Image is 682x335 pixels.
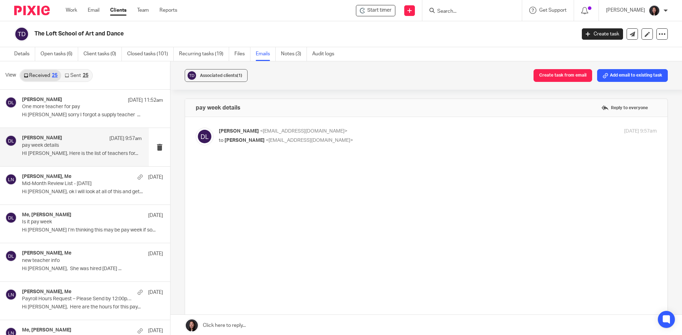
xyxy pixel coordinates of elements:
img: svg%3E [196,128,213,145]
a: Work [66,7,77,14]
button: Add email to existing task [597,69,668,82]
a: Notes (3) [281,47,307,61]
span: [PERSON_NAME] [219,129,259,134]
span: (1) [237,73,242,78]
label: Reply to everyone [600,102,650,113]
h4: Me, [PERSON_NAME] [22,212,71,218]
p: [DATE] 9:57am [109,135,142,142]
p: Is it pay week [22,219,135,225]
h4: Me, [PERSON_NAME] [22,327,71,333]
img: svg%3E [5,174,17,185]
p: pay week details [22,143,118,149]
a: Files [234,47,250,61]
div: 25 [83,73,88,78]
a: Email [88,7,99,14]
a: Closed tasks (101) [127,47,174,61]
img: svg%3E [5,250,17,262]
a: Team [137,7,149,14]
p: [DATE] 11:52am [128,97,163,104]
a: Open tasks (6) [40,47,78,61]
p: [DATE] [148,289,163,296]
a: Audit logs [312,47,340,61]
img: svg%3E [5,97,17,108]
p: Mid-Month Review List - [DATE] [22,181,135,187]
img: svg%3E [5,135,17,146]
img: svg%3E [186,70,197,81]
p: [DATE] [148,174,163,181]
span: <[EMAIL_ADDRESS][DOMAIN_NAME]> [266,138,353,143]
a: Clients [110,7,126,14]
p: [DATE] [148,327,163,334]
p: [DATE] [148,212,163,219]
button: Create task from email [534,69,592,82]
p: Hi [PERSON_NAME], Here are the hours for this pay... [22,304,163,310]
a: Received25 [20,70,61,81]
h4: [PERSON_NAME], Me [22,250,71,256]
img: Lili%20square.jpg [649,5,660,16]
span: to [219,138,223,143]
h4: [PERSON_NAME] [22,135,62,141]
p: One more teacher for pay [22,104,135,110]
p: Payroll Hours Request – Please Send by 12:00pm PST [DATE] [22,296,135,302]
p: [DATE] [148,250,163,257]
span: Start timer [367,7,391,14]
p: Hi [PERSON_NAME], ok I will look at all of this and get... [22,189,163,195]
a: Recurring tasks (19) [179,47,229,61]
p: [DATE] 9:57am [624,128,657,135]
span: [PERSON_NAME] [224,138,265,143]
span: View [5,72,16,79]
h4: [PERSON_NAME], Me [22,174,71,180]
span: <[EMAIL_ADDRESS][DOMAIN_NAME]> [260,129,347,134]
a: Reports [159,7,177,14]
p: Hi [PERSON_NAME] I’m thinking this may be pay week if so... [22,227,163,233]
div: 25 [52,73,58,78]
img: svg%3E [14,27,29,41]
h4: [PERSON_NAME], Me [22,289,71,295]
img: Pixie [14,6,50,15]
button: Associated clients(1) [185,69,248,82]
p: Hi [PERSON_NAME] sorry I forgot a supply teacher ... [22,112,163,118]
img: svg%3E [5,289,17,300]
a: Client tasks (0) [83,47,122,61]
h4: pay week details [196,104,240,111]
span: Get Support [539,8,567,13]
p: [PERSON_NAME] [606,7,645,14]
a: Sent25 [61,70,92,81]
a: Emails [256,47,276,61]
p: new teacher info [22,258,135,264]
h4: [PERSON_NAME] [22,97,62,103]
a: Details [14,47,35,61]
span: Associated clients [200,73,242,78]
img: svg%3E [5,212,17,223]
p: Hi [PERSON_NAME], She was hired [DATE] ... [22,266,163,272]
p: HI [PERSON_NAME], Here is the list of teachers for... [22,151,142,157]
input: Search [437,9,500,15]
a: Create task [582,28,623,40]
div: The Loft School of Art and Dance [356,5,395,16]
h2: The Loft School of Art and Dance [34,30,464,38]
